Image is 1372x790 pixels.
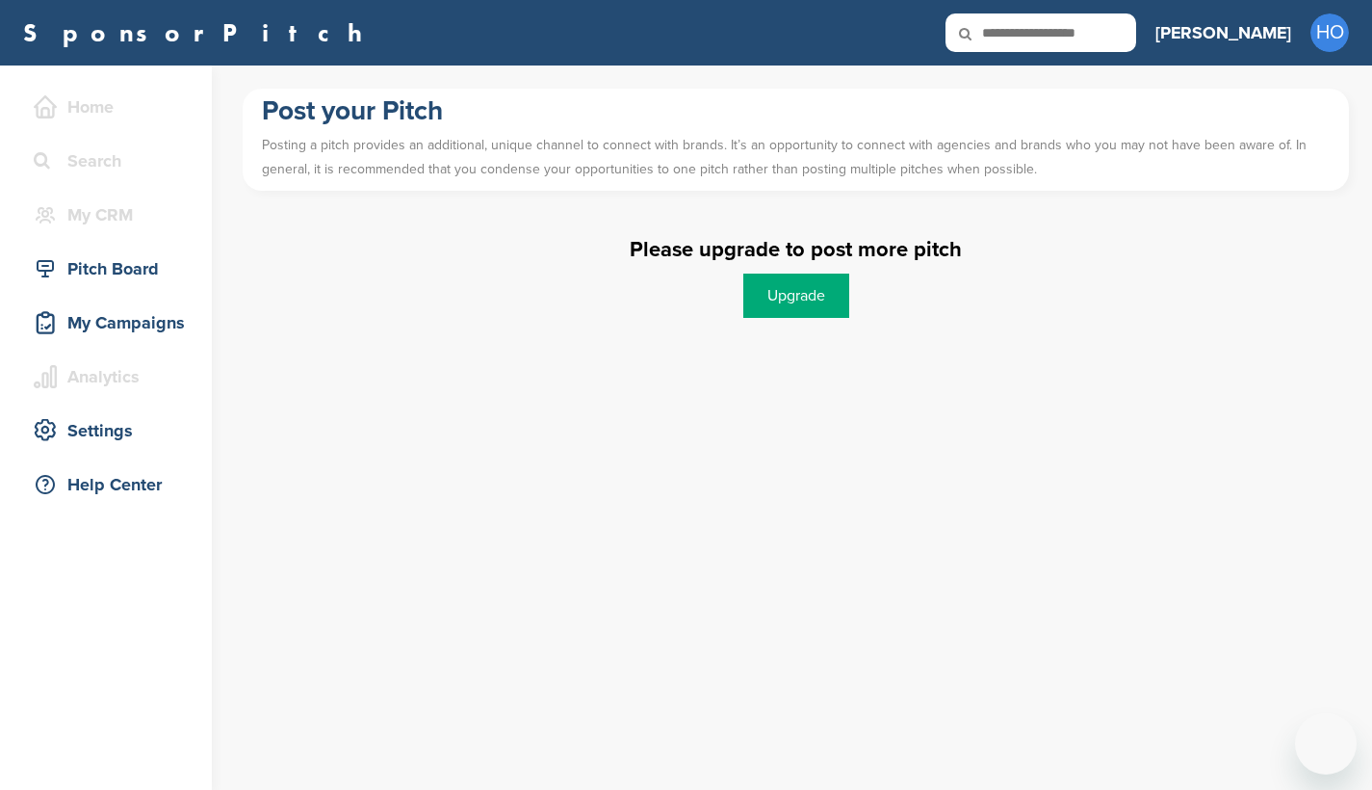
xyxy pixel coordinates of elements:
[19,85,193,129] a: Home
[29,90,193,124] div: Home
[19,247,193,291] a: Pitch Board
[1295,713,1357,775] iframe: Button to launch messaging window
[19,355,193,399] a: Analytics
[29,197,193,232] div: My CRM
[630,237,962,262] label: Please upgrade to post more pitch
[29,305,193,340] div: My Campaigns
[29,467,193,502] div: Help Center
[29,144,193,178] div: Search
[1310,13,1349,52] span: HO
[29,413,193,448] div: Settings
[262,128,1330,186] p: Posting a pitch provides an additional, unique channel to connect with brands. It’s an opportunit...
[19,193,193,237] a: My CRM
[743,274,849,318] a: Upgrade
[1155,12,1291,54] a: [PERSON_NAME]
[1155,19,1291,46] h3: [PERSON_NAME]
[29,359,193,394] div: Analytics
[29,251,193,286] div: Pitch Board
[262,93,1330,128] h1: Post your Pitch
[19,301,193,345] a: My Campaigns
[23,20,375,45] a: SponsorPitch
[19,462,193,507] a: Help Center
[19,139,193,183] a: Search
[19,408,193,453] a: Settings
